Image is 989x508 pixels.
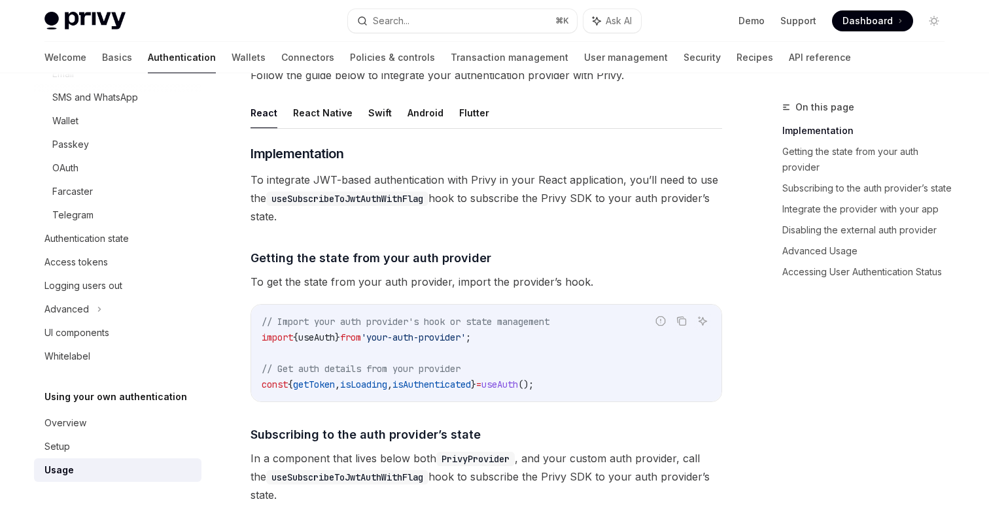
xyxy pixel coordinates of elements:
div: Passkey [52,137,89,152]
a: Welcome [44,42,86,73]
span: } [335,331,340,343]
span: import [262,331,293,343]
div: Authentication state [44,231,129,246]
span: isLoading [340,379,387,390]
div: Usage [44,462,74,478]
a: Transaction management [451,42,568,73]
div: Farcaster [52,184,93,199]
div: Telegram [52,207,94,223]
a: Demo [738,14,765,27]
a: Advanced Usage [782,241,955,262]
span: useAuth [481,379,518,390]
button: Ask AI [694,313,711,330]
div: Wallet [52,113,78,129]
span: { [288,379,293,390]
a: UI components [34,321,201,345]
code: useSubscribeToJwtAuthWithFlag [266,470,428,484]
span: { [293,331,298,343]
span: getToken [293,379,335,390]
h5: Using your own authentication [44,389,187,405]
code: PrivyProvider [436,452,515,466]
a: Telegram [34,203,201,227]
div: Setup [44,439,70,454]
a: User management [584,42,668,73]
code: useSubscribeToJwtAuthWithFlag [266,192,428,206]
span: Subscribing to the auth provider’s state [251,426,481,443]
a: Getting the state from your auth provider [782,141,955,178]
div: Whitelabel [44,348,90,364]
a: Logging users out [34,274,201,297]
span: = [476,379,481,390]
a: Dashboard [832,10,913,31]
a: Passkey [34,133,201,156]
span: // Import your auth provider's hook or state management [262,316,549,328]
span: from [340,331,361,343]
a: Authentication [148,42,216,73]
span: To get the state from your auth provider, import the provider’s hook. [251,273,722,291]
button: Flutter [459,97,489,128]
span: Getting the state from your auth provider [251,249,491,267]
a: API reference [789,42,851,73]
button: Report incorrect code [652,313,669,330]
button: React Native [293,97,353,128]
a: Connectors [281,42,334,73]
button: Android [408,97,443,128]
button: Copy the contents from the code block [673,313,690,330]
a: Policies & controls [350,42,435,73]
a: Wallet [34,109,201,133]
a: Subscribing to the auth provider’s state [782,178,955,199]
a: Wallets [232,42,266,73]
a: Security [684,42,721,73]
button: Ask AI [583,9,641,33]
span: , [387,379,392,390]
a: Accessing User Authentication Status [782,262,955,282]
div: Advanced [44,301,89,317]
span: } [471,379,476,390]
a: Support [780,14,816,27]
span: On this page [795,99,854,115]
a: Recipes [737,42,773,73]
div: Overview [44,415,86,431]
button: Swift [368,97,392,128]
a: Farcaster [34,180,201,203]
a: OAuth [34,156,201,180]
span: ⌘ K [555,16,569,26]
div: Access tokens [44,254,108,270]
span: In a component that lives below both , and your custom auth provider, call the hook to subscribe ... [251,449,722,504]
span: Implementation [251,144,343,163]
a: Authentication state [34,227,201,250]
span: Follow the guide below to integrate your authentication provider with Privy. [251,66,722,84]
div: Logging users out [44,278,122,294]
a: Disabling the external auth provider [782,220,955,241]
a: Implementation [782,120,955,141]
button: Toggle dark mode [924,10,945,31]
a: Basics [102,42,132,73]
button: Search...⌘K [348,9,577,33]
span: (); [518,379,534,390]
span: Dashboard [842,14,893,27]
span: , [335,379,340,390]
a: Usage [34,458,201,482]
span: // Get auth details from your provider [262,363,460,375]
span: Ask AI [606,14,632,27]
span: ; [466,331,471,343]
img: light logo [44,12,126,30]
div: UI components [44,325,109,341]
a: Access tokens [34,250,201,274]
a: Whitelabel [34,345,201,368]
span: To integrate JWT-based authentication with Privy in your React application, you’ll need to use th... [251,171,722,226]
span: 'your-auth-provider' [361,331,466,343]
a: Overview [34,411,201,435]
a: Setup [34,435,201,458]
a: Integrate the provider with your app [782,199,955,220]
span: useAuth [298,331,335,343]
span: const [262,379,288,390]
button: React [251,97,277,128]
a: SMS and WhatsApp [34,86,201,109]
div: Search... [373,13,409,29]
div: SMS and WhatsApp [52,90,138,105]
div: OAuth [52,160,78,176]
span: isAuthenticated [392,379,471,390]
